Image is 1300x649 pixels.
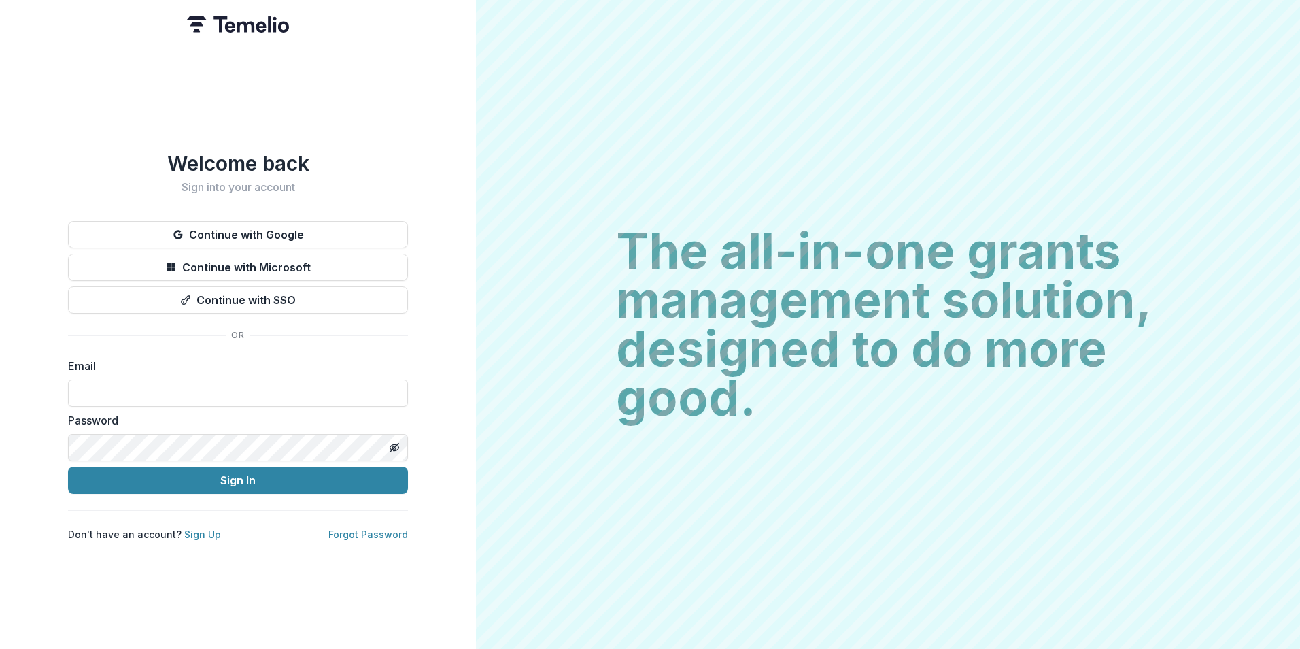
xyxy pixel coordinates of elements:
h1: Welcome back [68,151,408,176]
label: Email [68,358,400,374]
button: Continue with Microsoft [68,254,408,281]
a: Forgot Password [328,529,408,540]
button: Continue with SSO [68,286,408,314]
button: Toggle password visibility [383,437,405,459]
p: Don't have an account? [68,527,221,542]
button: Continue with Google [68,221,408,248]
h2: Sign into your account [68,181,408,194]
img: Temelio [187,16,289,33]
label: Password [68,412,400,429]
a: Sign Up [184,529,221,540]
button: Sign In [68,467,408,494]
